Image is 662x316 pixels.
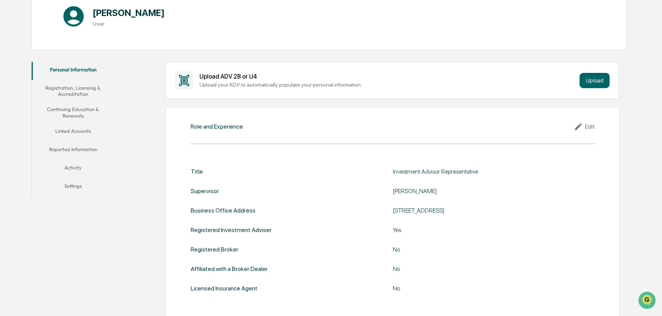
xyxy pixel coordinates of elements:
[52,93,98,107] a: 🗄️Attestations
[93,7,165,18] h1: [PERSON_NAME]
[8,58,21,72] img: 1746055101610-c473b297-6a78-478c-a979-82029cc54cd1
[393,226,583,234] div: Yes
[199,73,577,80] div: Upload ADV 2B or U4
[32,160,115,178] button: Activity
[32,178,115,197] button: Settings
[393,168,583,175] div: Investment Advisor Representative
[26,66,96,72] div: We're available if you need us!
[574,122,595,131] div: Edit
[93,21,165,27] h3: User
[32,80,115,102] button: Registration, Licensing & Accreditation
[393,265,583,272] div: No
[8,16,139,28] p: How can we help?
[32,62,115,197] div: secondary tabs example
[191,123,243,130] div: Role and Experience
[393,285,583,292] div: No
[393,207,583,214] div: [STREET_ADDRESS]
[191,285,257,292] div: Licensed Insurance Agent
[76,129,92,135] span: Pylon
[191,187,219,195] div: Supervisor
[26,58,125,66] div: Start new chat
[191,226,272,234] div: Registered Investment Adviser
[54,129,92,135] a: Powered byPylon
[32,102,115,123] button: Continuing Education & Renewals
[393,246,583,253] div: No
[55,97,61,103] div: 🗄️
[191,265,268,272] div: Affiliated with a Broker Dealer
[5,93,52,107] a: 🖐️Preclearance
[15,111,48,118] span: Data Lookup
[191,246,238,253] div: Registered Broker
[191,168,203,175] div: Title
[199,82,577,88] div: Upload your ADV to automatically populate your personal information.
[63,96,95,104] span: Attestations
[191,207,255,214] div: Business Office Address
[15,96,49,104] span: Preclearance
[393,187,583,195] div: [PERSON_NAME]
[638,291,658,311] iframe: Open customer support
[32,123,115,142] button: Linked Accounts
[580,73,610,88] button: Upload
[130,61,139,70] button: Start new chat
[32,62,115,80] button: Personal Information
[32,142,115,160] button: Reported Information
[5,108,51,121] a: 🔎Data Lookup
[20,35,126,43] input: Clear
[8,97,14,103] div: 🖐️
[8,111,14,118] div: 🔎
